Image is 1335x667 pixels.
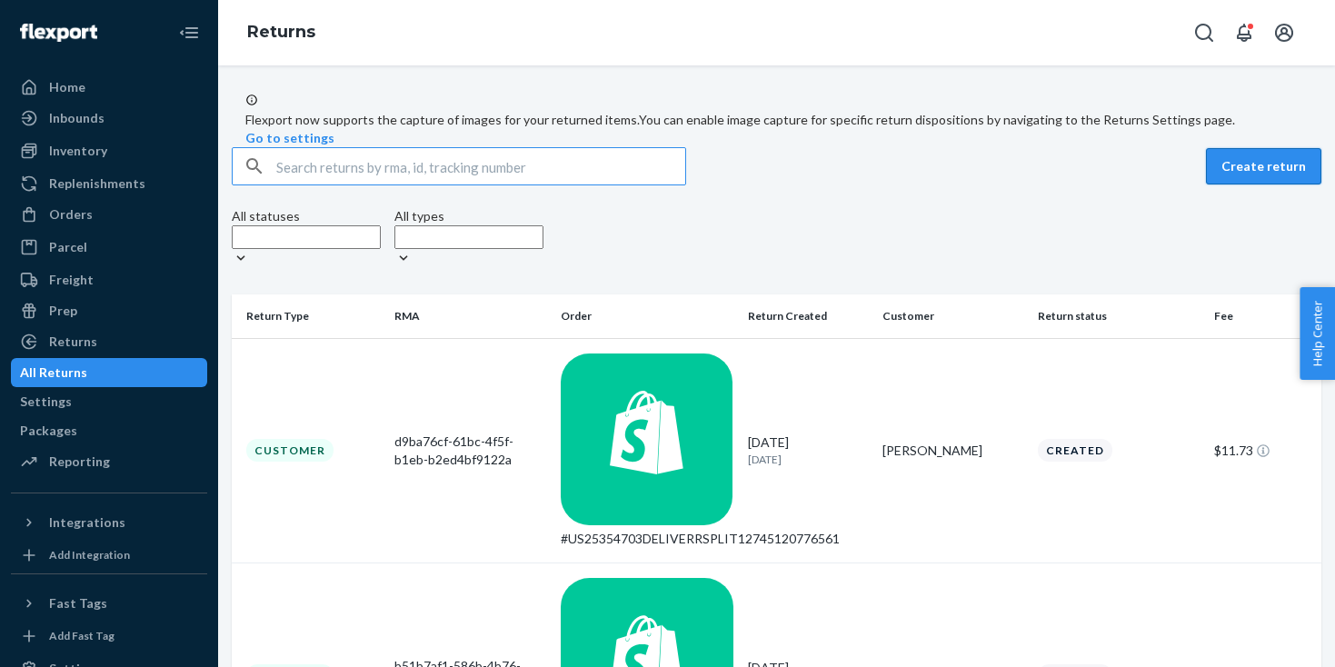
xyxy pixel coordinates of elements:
th: Fee [1207,294,1321,338]
div: Freight [49,271,94,289]
a: Add Integration [11,544,207,566]
a: Prep [11,296,207,325]
a: Add Fast Tag [11,625,207,647]
button: Open notifications [1226,15,1262,51]
th: Order [553,294,741,338]
ol: breadcrumbs [233,6,330,59]
img: Flexport logo [20,24,97,42]
a: Replenishments [11,169,207,198]
p: [DATE] [748,452,868,467]
a: Returns [247,22,315,42]
a: Orders [11,200,207,229]
div: Parcel [49,238,87,256]
a: Inventory [11,136,207,165]
div: Inbounds [49,109,105,127]
div: Inventory [49,142,107,160]
button: Integrations [11,508,207,537]
div: Returns [49,333,97,351]
div: Fast Tags [49,594,107,612]
input: Search returns by rma, id, tracking number [276,148,685,184]
a: Packages [11,416,207,445]
div: Created [1038,439,1112,462]
button: Help Center [1300,287,1335,380]
div: Customer [246,439,334,462]
div: All statuses [232,207,381,225]
th: RMA [387,294,553,338]
button: Open account menu [1266,15,1302,51]
div: Integrations [49,513,125,532]
div: [PERSON_NAME] [882,442,1023,460]
span: You can enable image capture for specific return dispositions by navigating to the Returns Settin... [639,112,1235,127]
div: d9ba76cf-61bc-4f5f-b1eb-b2ed4bf9122a [394,433,546,469]
th: Customer [875,294,1031,338]
a: Returns [11,327,207,356]
div: All types [394,207,543,225]
div: Prep [49,302,77,320]
a: Home [11,73,207,102]
div: #US25354703DELIVERRSPLIT12745120776561 [561,530,733,548]
button: Go to settings [245,129,334,147]
button: Close Navigation [171,15,207,51]
div: Add Fast Tag [49,628,115,643]
span: Flexport now supports the capture of images for your returned items. [245,112,639,127]
div: Settings [20,393,72,411]
div: [DATE] [748,433,868,467]
th: Return Type [232,294,387,338]
a: Freight [11,265,207,294]
div: Add Integration [49,547,130,562]
th: Return status [1031,294,1207,338]
div: Home [49,78,85,96]
div: All Returns [20,363,87,382]
th: Return Created [741,294,875,338]
input: All types [394,225,543,249]
a: Parcel [11,233,207,262]
button: Create return [1206,148,1321,184]
div: Packages [20,422,77,440]
a: Inbounds [11,104,207,133]
td: $11.73 [1207,338,1321,563]
div: Reporting [49,453,110,471]
a: Settings [11,387,207,416]
div: Orders [49,205,93,224]
a: Reporting [11,447,207,476]
div: Replenishments [49,174,145,193]
button: Fast Tags [11,589,207,618]
button: Open Search Box [1186,15,1222,51]
a: All Returns [11,358,207,387]
input: All statuses [232,225,381,249]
